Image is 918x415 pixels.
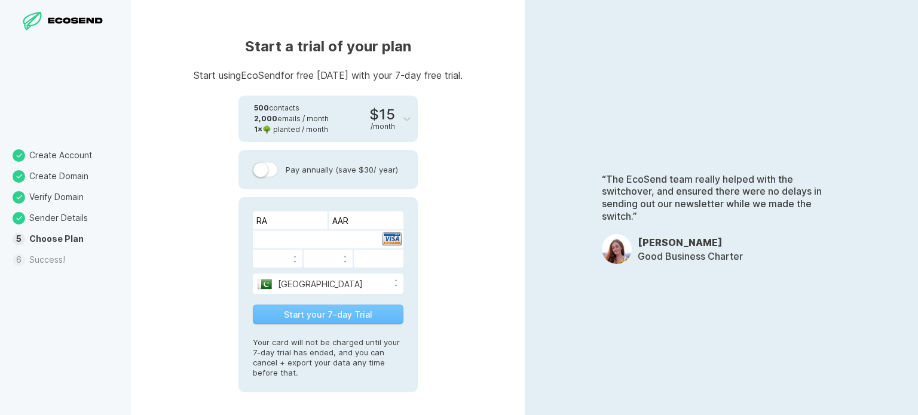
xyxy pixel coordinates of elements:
[254,103,269,112] strong: 500
[254,113,329,124] div: emails / month
[638,250,743,263] p: Good Business Charter
[194,70,463,80] p: Start using EcoSend for free [DATE] with your 7-day free trial.
[254,103,329,113] div: contacts
[307,251,349,266] iframe: YYYY
[602,234,632,264] img: OpDfwsLJpxJND2XqePn68R8dM.jpeg
[256,232,400,247] iframe: Credit Card Number
[357,251,400,266] iframe: CVV
[369,107,395,131] div: $15
[194,37,463,56] h1: Start a trial of your plan
[253,211,328,229] input: First Name
[256,251,299,266] iframe: MM
[602,173,841,223] p: “The EcoSend team really helped with the switchover, and ensured there were no delays in sending ...
[253,325,403,378] p: Your card will not be charged until your 7-day trial has ended, and you can cancel + export your ...
[254,124,329,135] div: 🌳 planted / month
[254,125,262,134] strong: 1 ×
[254,114,277,123] strong: 2,000
[638,236,743,248] h3: [PERSON_NAME]
[371,122,395,131] div: / month
[329,211,403,229] input: Last Name
[253,162,403,177] label: Pay annually (save $30 / year)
